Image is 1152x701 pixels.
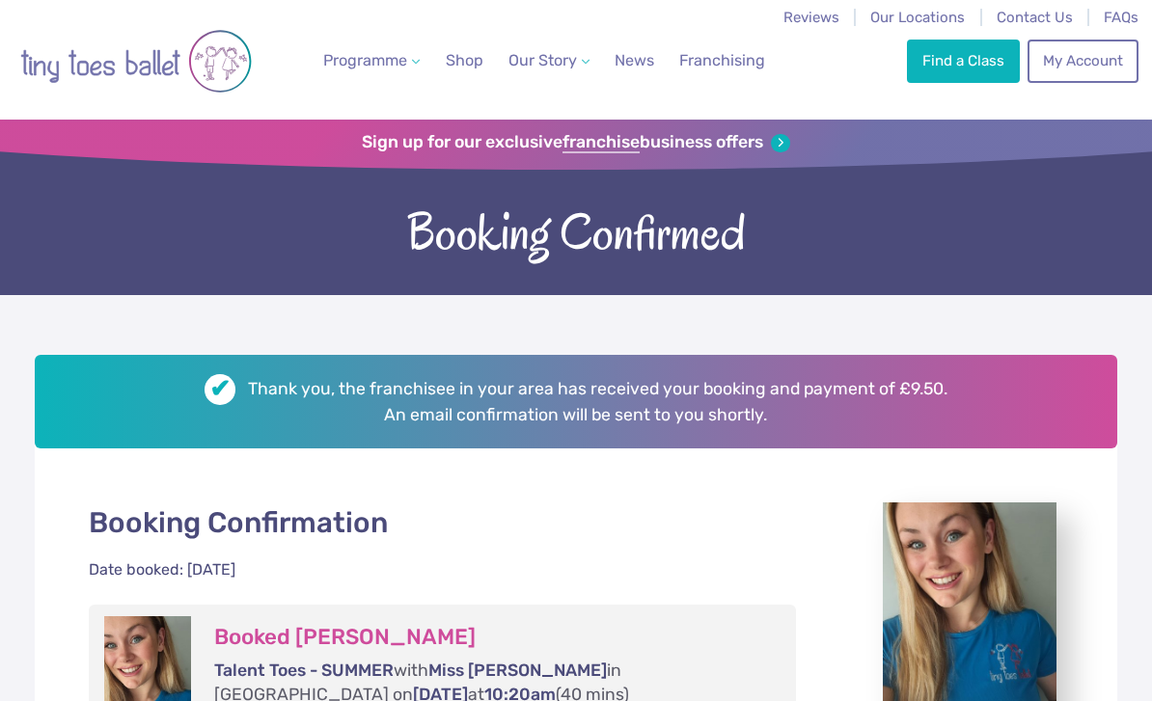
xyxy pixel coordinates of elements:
span: Programme [323,51,407,69]
span: Shop [446,51,483,69]
strong: franchise [562,132,640,153]
a: Our Story [501,41,597,80]
span: News [615,51,654,69]
a: Our Locations [870,9,965,26]
a: Reviews [783,9,839,26]
a: FAQs [1104,9,1138,26]
a: News [607,41,662,80]
span: Franchising [679,51,765,69]
a: Shop [438,41,491,80]
img: tiny toes ballet [20,13,252,110]
span: Our Story [508,51,577,69]
a: Contact Us [997,9,1073,26]
a: My Account [1028,40,1138,82]
div: Date booked: [DATE] [89,559,235,580]
h3: Booked [PERSON_NAME] [214,624,757,651]
h2: Thank you, the franchisee in your area has received your booking and payment of £9.50. An email c... [35,355,1117,448]
a: Find a Class [907,40,1019,82]
p: Booking Confirmation [89,502,796,542]
a: Sign up for our exclusivefranchisebusiness offers [362,132,789,153]
a: Programme [315,41,427,80]
span: Talent Toes - SUMMER [214,661,394,680]
span: Miss [PERSON_NAME] [428,661,607,680]
a: Franchising [672,41,773,80]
